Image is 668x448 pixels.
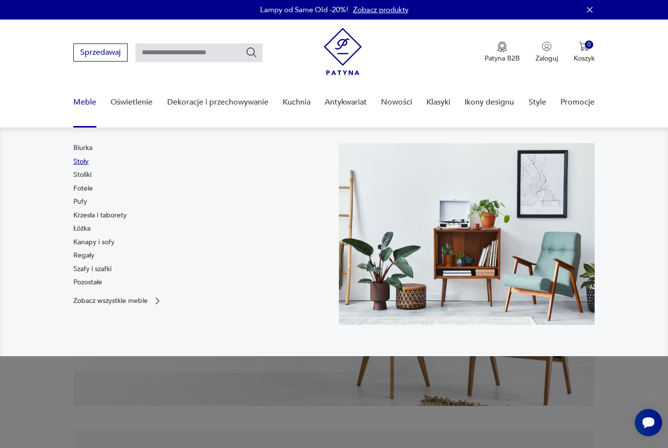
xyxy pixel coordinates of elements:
a: Antykwariat [325,84,367,121]
p: Koszyk [574,54,595,63]
p: Zobacz wszystkie meble [73,298,148,304]
button: Szukaj [245,46,257,58]
a: Regały [73,251,94,260]
a: Zobacz wszystkie meble [73,296,162,306]
button: Zaloguj [535,42,558,63]
div: 0 [585,41,593,49]
button: 0Koszyk [574,42,595,63]
p: Patyna B2B [485,54,520,63]
a: Style [529,84,546,121]
a: Kanapy i sofy [73,237,114,247]
a: Nowości [381,84,412,121]
a: Krzesła i taborety [73,211,127,220]
a: Stoły [73,157,89,167]
a: Szafy i szafki [73,264,111,274]
a: Zobacz produkty [353,5,408,15]
img: 969d9116629659dbb0bd4e745da535dc.jpg [339,143,595,325]
a: Dekoracje i przechowywanie [167,84,268,121]
p: Lampy od Same Old -20%! [260,5,348,15]
a: Ikona medaluPatyna B2B [485,42,520,63]
button: Patyna B2B [485,42,520,63]
a: Fotele [73,184,93,193]
p: Zaloguj [535,54,558,63]
a: Pufy [73,197,87,207]
img: Patyna - sklep z meblami i dekoracjami vintage [324,28,362,75]
button: Sprzedawaj [73,43,128,62]
a: Pozostałe [73,277,102,287]
a: Kuchnia [283,84,311,121]
a: Biurka [73,143,92,153]
a: Stoliki [73,170,91,180]
img: Ikona koszyka [579,42,589,51]
a: Klasyki [426,84,450,121]
img: Ikonka użytkownika [542,42,552,51]
img: Ikona medalu [497,42,507,52]
a: Sprzedawaj [73,50,128,57]
a: Łóżka [73,224,90,234]
a: Promocje [560,84,595,121]
a: Meble [73,84,96,121]
a: Oświetlenie [111,84,153,121]
a: Ikony designu [465,84,514,121]
iframe: Smartsupp widget button [635,409,662,436]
